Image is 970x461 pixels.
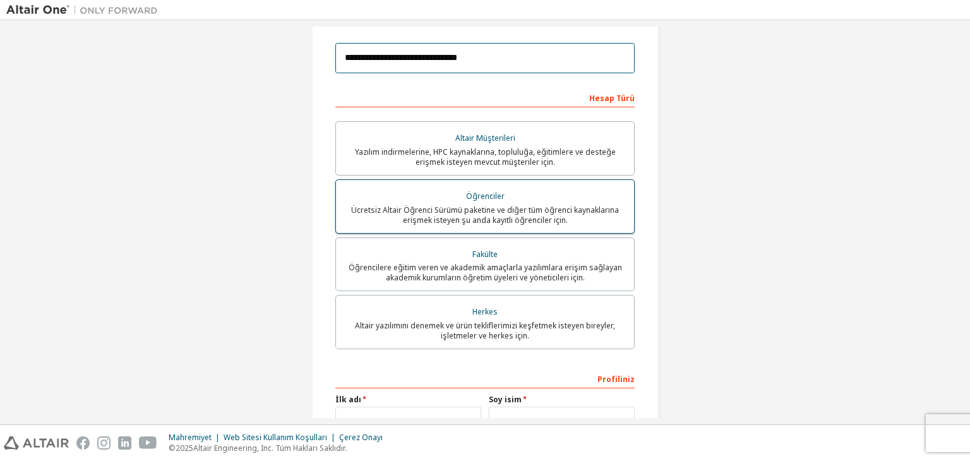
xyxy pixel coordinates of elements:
img: Altair Bir [6,4,164,16]
img: youtube.svg [139,436,157,450]
font: Öğrenciler [466,191,505,201]
font: Yazılım indirmelerine, HPC kaynaklarına, topluluğa, eğitimlere ve desteğe erişmek isteyen mevcut ... [355,147,616,167]
font: Ücretsiz Altair Öğrenci Sürümü paketine ve diğer tüm öğrenci kaynaklarına erişmek isteyen şu anda... [351,205,619,225]
font: © [169,443,176,453]
font: Web Sitesi Kullanım Koşulları [224,432,327,443]
font: 2025 [176,443,193,453]
font: İlk adı [335,394,361,405]
font: Soy isim [489,394,522,405]
font: Hesap Türü [589,93,635,104]
img: facebook.svg [76,436,90,450]
font: Altair yazılımını denemek ve ürün tekliflerimizi keşfetmek isteyen bireyler, işletmeler ve herkes... [355,320,615,341]
font: Altair Engineering, Inc. Tüm Hakları Saklıdır. [193,443,347,453]
font: Herkes [472,306,498,317]
font: Öğrencilere eğitim veren ve akademik amaçlarla yazılımlara erişim sağlayan akademik kurumların öğ... [349,262,622,283]
img: linkedin.svg [118,436,131,450]
font: Profiliniz [597,374,635,385]
font: Altair Müşterileri [455,133,515,143]
img: instagram.svg [97,436,111,450]
img: altair_logo.svg [4,436,69,450]
font: Fakülte [472,249,498,260]
font: Çerez Onayı [339,432,383,443]
font: Mahremiyet [169,432,212,443]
